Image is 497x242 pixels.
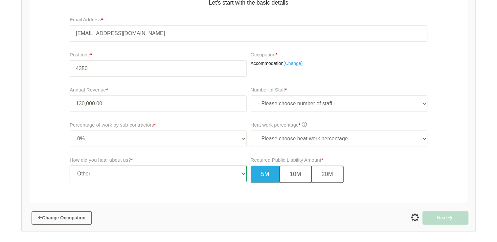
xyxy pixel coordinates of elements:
label: Email Address [70,16,103,24]
input: Your Email Address [70,25,427,42]
label: Occupation [251,51,278,59]
label: Heat work percentage [251,121,307,129]
label: Required Public Liability Amount [251,156,323,164]
button: 5M [251,166,280,183]
button: 20M [311,166,344,183]
label: Number of Staff [251,86,287,94]
label: Postcode [70,51,247,59]
label: How did you hear about us? [70,156,133,164]
label: Annual Revenue [70,86,108,94]
p: Accommodation [251,60,428,67]
input: Your postcode... [70,60,247,77]
a: (Change) [283,60,303,67]
button: Change Occupation [32,211,92,224]
button: 10M [279,166,312,183]
button: Next [422,211,468,224]
label: Percentage of work by sub-contractors [70,121,156,129]
input: Annual Revenue [70,95,247,112]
